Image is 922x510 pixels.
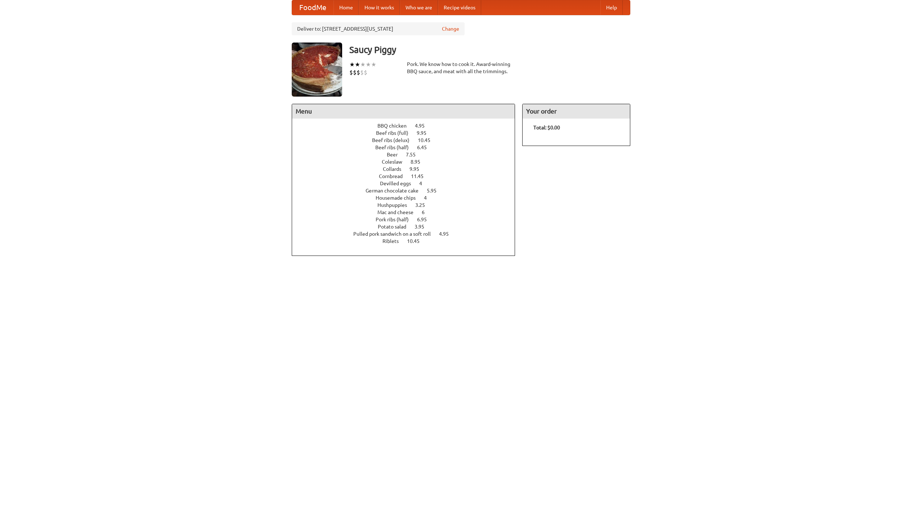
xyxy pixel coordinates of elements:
a: Change [442,25,459,32]
a: Beer 7.55 [387,152,429,158]
a: BBQ chicken 4.95 [377,123,438,129]
span: 3.25 [415,202,432,208]
li: ★ [355,61,360,68]
span: 10.45 [418,137,438,143]
span: Potato salad [378,224,413,230]
span: 9.95 [409,166,426,172]
b: Total: $0.00 [533,125,560,130]
span: Collards [383,166,408,172]
span: 6.45 [417,145,434,150]
h4: Your order [523,104,630,119]
a: Home [334,0,359,15]
li: ★ [371,61,376,68]
span: 6 [422,209,432,215]
span: 4 [419,181,429,186]
li: ★ [349,61,355,68]
span: Housemade chips [376,195,423,201]
span: 4.95 [439,231,456,237]
span: Devilled eggs [380,181,418,186]
h4: Menu [292,104,515,119]
span: Riblets [382,238,406,244]
span: 6.95 [417,217,434,222]
li: $ [360,68,364,76]
a: Who we are [400,0,438,15]
span: 5.95 [427,188,444,194]
a: How it works [359,0,400,15]
a: Hushpuppies 3.25 [377,202,438,208]
span: Beer [387,152,405,158]
a: Recipe videos [438,0,481,15]
span: Beef ribs (delux) [372,137,417,143]
a: Mac and cheese 6 [377,209,438,215]
span: 3.95 [415,224,431,230]
span: Hushpuppies [377,202,414,208]
a: Coleslaw 8.95 [382,159,434,165]
span: 7.55 [406,152,423,158]
li: $ [349,68,353,76]
li: ★ [366,61,371,68]
span: BBQ chicken [377,123,414,129]
a: Devilled eggs 4 [380,181,435,186]
a: German chocolate cake 5.95 [366,188,450,194]
a: Riblets 10.45 [382,238,433,244]
a: Beef ribs (full) 9.95 [376,130,440,136]
span: 11.45 [411,173,431,179]
a: Cornbread 11.45 [379,173,437,179]
li: $ [364,68,367,76]
span: German chocolate cake [366,188,426,194]
span: 9.95 [417,130,434,136]
a: FoodMe [292,0,334,15]
a: Beef ribs (half) 6.45 [375,145,440,150]
a: Pork ribs (half) 6.95 [376,217,440,222]
span: 4 [424,195,434,201]
span: Beef ribs (full) [376,130,416,136]
a: Help [600,0,623,15]
a: Potato salad 3.95 [378,224,438,230]
span: Pulled pork sandwich on a soft roll [353,231,438,237]
img: angular.jpg [292,43,342,97]
span: Cornbread [379,173,410,179]
li: ★ [360,61,366,68]
div: Deliver to: [STREET_ADDRESS][US_STATE] [292,22,465,35]
h3: Saucy Piggy [349,43,630,57]
span: 4.95 [415,123,432,129]
li: $ [353,68,357,76]
a: Collards 9.95 [383,166,433,172]
a: Housemade chips 4 [376,195,440,201]
a: Beef ribs (delux) 10.45 [372,137,444,143]
span: 8.95 [411,159,428,165]
a: Pulled pork sandwich on a soft roll 4.95 [353,231,462,237]
span: 10.45 [407,238,427,244]
div: Pork. We know how to cook it. Award-winning BBQ sauce, and meat with all the trimmings. [407,61,515,75]
span: Mac and cheese [377,209,421,215]
span: Beef ribs (half) [375,145,416,150]
li: $ [357,68,360,76]
span: Coleslaw [382,159,409,165]
span: Pork ribs (half) [376,217,416,222]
